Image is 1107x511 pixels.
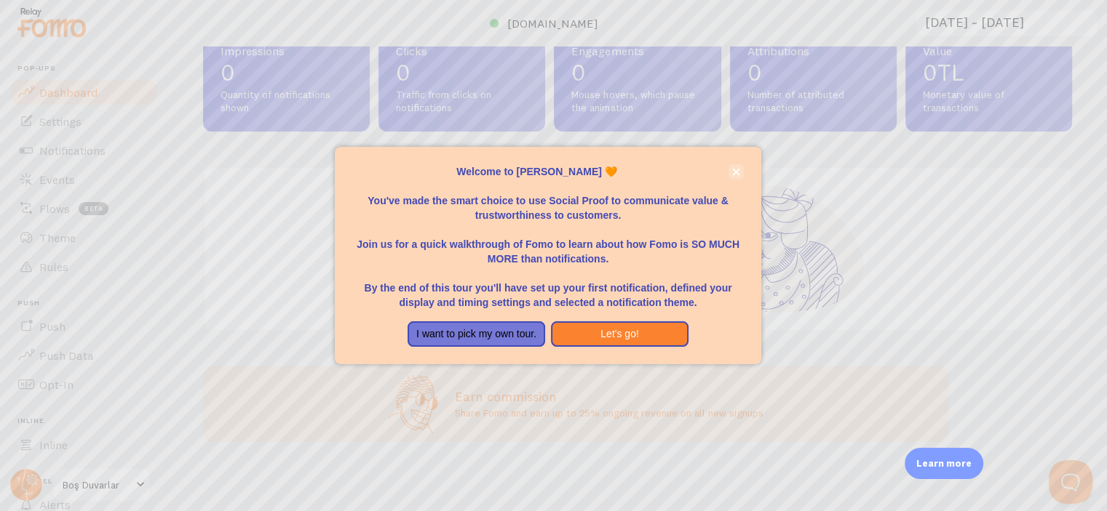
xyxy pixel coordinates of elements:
button: close, [729,164,744,180]
p: Join us for a quick walkthrough of Fomo to learn about how Fomo is SO MUCH MORE than notifications. [352,222,744,266]
p: Learn more [916,456,972,470]
p: You've made the smart choice to use Social Proof to communicate value & trustworthiness to custom... [352,179,744,222]
p: Welcome to [PERSON_NAME] 🧡 [352,164,744,179]
button: I want to pick my own tour. [408,321,545,347]
div: Learn more [905,448,983,479]
p: By the end of this tour you'll have set up your first notification, defined your display and timi... [352,266,744,310]
div: Welcome to Fomo, Mustafa Aktamur 🧡You&amp;#39;ve made the smart choice to use Social Proof to com... [335,147,761,365]
button: Let's go! [551,321,689,347]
